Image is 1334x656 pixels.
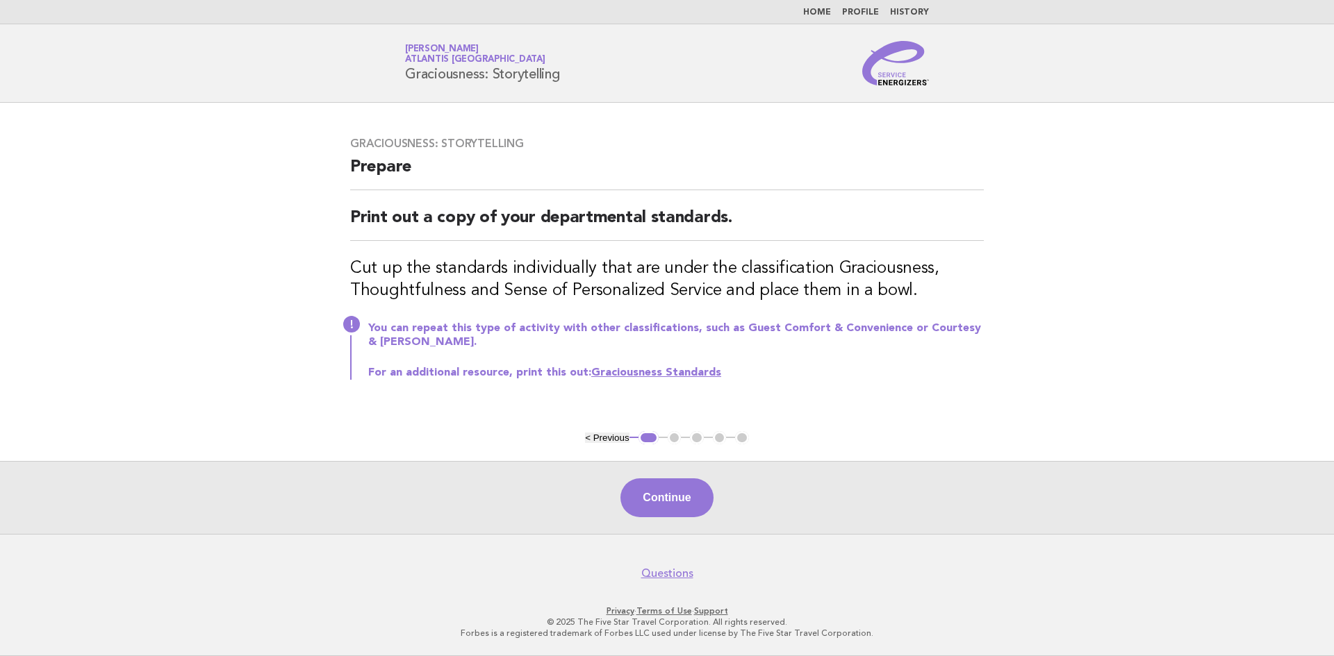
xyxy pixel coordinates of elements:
[405,45,560,81] h1: Graciousness: Storytelling
[639,431,659,445] button: 1
[368,366,984,380] p: For an additional resource, print this out:
[242,628,1092,639] p: Forbes is a registered trademark of Forbes LLC used under license by The Five Star Travel Corpora...
[591,367,721,378] a: Graciousness Standards
[368,321,984,349] p: You can repeat this type of activity with other classifications, such as Guest Comfort & Convenie...
[803,8,831,17] a: Home
[350,137,984,151] h3: Graciousness: Storytelling
[636,606,692,616] a: Terms of Use
[242,616,1092,628] p: © 2025 The Five Star Travel Corporation. All rights reserved.
[641,566,693,580] a: Questions
[890,8,929,17] a: History
[350,207,984,241] h2: Print out a copy of your departmental standards.
[842,8,879,17] a: Profile
[242,605,1092,616] p: · ·
[862,41,929,85] img: Service Energizers
[405,44,545,64] a: [PERSON_NAME]Atlantis [GEOGRAPHIC_DATA]
[620,478,713,517] button: Continue
[350,156,984,190] h2: Prepare
[405,56,545,65] span: Atlantis [GEOGRAPHIC_DATA]
[350,258,984,302] h3: Cut up the standards individually that are under the classification Graciousness, Thoughtfulness ...
[694,606,728,616] a: Support
[607,606,634,616] a: Privacy
[585,432,629,443] button: < Previous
